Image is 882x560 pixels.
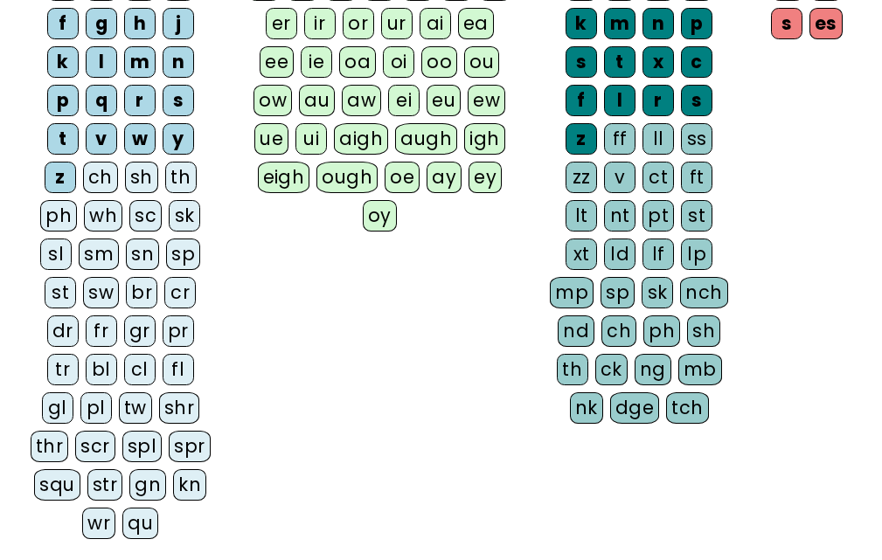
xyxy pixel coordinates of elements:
[566,85,597,116] div: f
[83,277,119,308] div: sw
[83,162,118,193] div: ch
[363,200,397,232] div: oy
[47,354,79,385] div: tr
[45,277,76,308] div: st
[678,354,722,385] div: mb
[47,46,79,78] div: k
[266,8,297,39] div: er
[124,123,156,155] div: w
[163,354,194,385] div: fl
[173,469,206,501] div: kn
[681,85,712,116] div: s
[601,315,636,347] div: ch
[163,315,194,347] div: pr
[642,8,674,39] div: n
[34,469,80,501] div: squ
[40,239,72,270] div: sl
[680,277,728,308] div: nch
[385,162,420,193] div: oe
[601,277,635,308] div: sp
[610,392,660,424] div: dge
[681,123,712,155] div: ss
[681,162,712,193] div: ft
[254,123,288,155] div: ue
[809,8,843,39] div: es
[604,239,635,270] div: ld
[395,123,457,155] div: augh
[124,85,156,116] div: r
[566,123,597,155] div: z
[124,46,156,78] div: m
[381,8,413,39] div: ur
[642,46,674,78] div: x
[86,46,117,78] div: l
[163,8,194,39] div: j
[342,85,381,116] div: aw
[164,277,196,308] div: cr
[86,8,117,39] div: g
[557,354,588,385] div: th
[566,46,597,78] div: s
[163,85,194,116] div: s
[86,315,117,347] div: fr
[301,46,332,78] div: ie
[316,162,378,193] div: ough
[119,392,152,424] div: tw
[47,315,79,347] div: dr
[169,431,211,462] div: spr
[84,200,122,232] div: wh
[125,162,158,193] div: sh
[339,46,376,78] div: oa
[681,200,712,232] div: st
[420,8,451,39] div: ai
[124,354,156,385] div: cl
[124,8,156,39] div: h
[258,162,310,193] div: eigh
[295,123,327,155] div: ui
[687,315,720,347] div: sh
[604,46,635,78] div: t
[681,46,712,78] div: c
[40,200,77,232] div: ph
[421,46,457,78] div: oo
[642,277,673,308] div: sk
[80,392,112,424] div: pl
[126,277,157,308] div: br
[635,354,671,385] div: ng
[604,162,635,193] div: v
[464,46,499,78] div: ou
[383,46,414,78] div: oi
[129,469,166,501] div: gn
[566,162,597,193] div: zz
[427,162,462,193] div: ay
[604,123,635,155] div: ff
[124,315,156,347] div: gr
[558,315,594,347] div: nd
[642,162,674,193] div: ct
[469,162,502,193] div: ey
[165,162,197,193] div: th
[79,239,119,270] div: sm
[642,85,674,116] div: r
[159,392,200,424] div: shr
[681,8,712,39] div: p
[45,162,76,193] div: z
[163,46,194,78] div: n
[299,85,335,116] div: au
[642,239,674,270] div: lf
[334,123,388,155] div: aigh
[343,8,374,39] div: or
[666,392,709,424] div: tch
[129,200,162,232] div: sc
[163,123,194,155] div: y
[566,8,597,39] div: k
[550,277,594,308] div: mp
[570,392,603,424] div: nk
[464,123,505,155] div: igh
[771,8,802,39] div: s
[388,85,420,116] div: ei
[47,85,79,116] div: p
[169,200,200,232] div: sk
[643,315,680,347] div: ph
[86,85,117,116] div: q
